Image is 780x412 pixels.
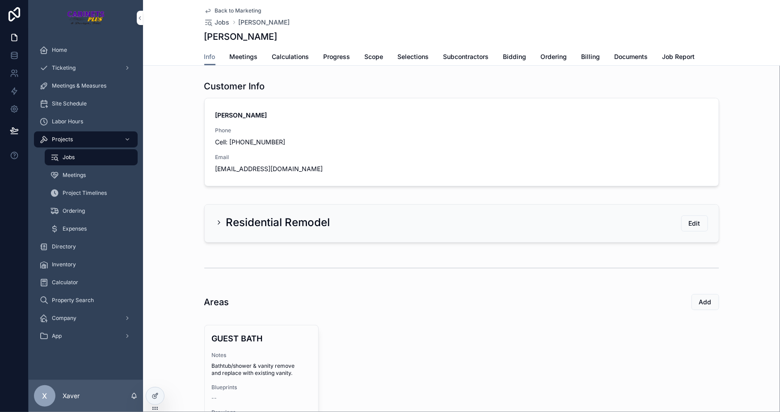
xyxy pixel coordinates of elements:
span: Meetings [230,52,258,61]
div: scrollable content [29,36,143,356]
span: Project Timelines [63,189,107,197]
img: App logo [67,11,105,25]
span: Job Report [662,52,695,61]
span: Labor Hours [52,118,83,125]
span: Ordering [541,52,567,61]
span: Bathtub/shower & vanity remove and replace with existing vanity. [212,362,311,377]
span: Jobs [215,18,230,27]
span: Jobs [63,154,75,161]
span: Site Schedule [52,100,87,107]
a: Inventory [34,256,138,273]
a: Subcontractors [443,49,489,67]
a: Scope [365,49,384,67]
span: Scope [365,52,384,61]
a: Ticketing [34,60,138,76]
span: App [52,332,62,340]
span: Blueprints [212,384,311,391]
a: Meetings [230,49,258,67]
a: Directory [34,239,138,255]
a: App [34,328,138,344]
a: Jobs [45,149,138,165]
a: Job Report [662,49,695,67]
a: [PERSON_NAME] [239,18,290,27]
span: Calculations [272,52,309,61]
a: Bidding [503,49,527,67]
h1: Customer Info [204,80,265,92]
a: Billing [582,49,600,67]
span: -- [212,395,217,402]
p: Xaver [63,391,80,400]
span: Expenses [63,225,87,232]
a: Documents [615,49,648,67]
span: Inventory [52,261,76,268]
h1: [PERSON_NAME] [204,30,278,43]
strong: [PERSON_NAME] [215,111,267,119]
span: Projects [52,136,73,143]
a: Labor Hours [34,114,138,130]
span: Subcontractors [443,52,489,61]
span: Notes [212,352,311,359]
span: Phone [215,127,708,134]
a: Meetings & Measures [34,78,138,94]
span: Meetings [63,172,86,179]
a: Calculator [34,274,138,290]
span: Documents [615,52,648,61]
span: Ordering [63,207,85,214]
span: Email [215,154,708,161]
span: Home [52,46,67,54]
span: Selections [398,52,429,61]
a: Info [204,49,215,66]
span: Back to Marketing [215,7,261,14]
span: [EMAIL_ADDRESS][DOMAIN_NAME] [215,164,708,173]
span: Info [204,52,215,61]
span: Billing [582,52,600,61]
span: Calculator [52,279,78,286]
a: Selections [398,49,429,67]
span: Add [699,298,712,307]
a: Calculations [272,49,309,67]
a: Ordering [541,49,567,67]
span: Property Search [52,297,94,304]
span: Cell: [PHONE_NUMBER] [215,138,708,147]
span: Meetings & Measures [52,82,106,89]
a: Company [34,310,138,326]
button: Add [691,294,719,310]
button: Edit [681,215,708,231]
span: Company [52,315,76,322]
span: Progress [324,52,350,61]
h1: Areas [204,296,229,308]
a: Meetings [45,167,138,183]
h2: Residential Remodel [226,215,330,230]
h4: GUEST BATH [212,332,311,345]
a: Projects [34,131,138,147]
span: Directory [52,243,76,250]
a: Back to Marketing [204,7,261,14]
a: Project Timelines [45,185,138,201]
span: Bidding [503,52,527,61]
span: Ticketing [52,64,76,71]
a: Home [34,42,138,58]
span: Edit [689,219,700,228]
a: Jobs [204,18,230,27]
a: Ordering [45,203,138,219]
a: Property Search [34,292,138,308]
span: X [42,391,47,401]
a: Progress [324,49,350,67]
a: Site Schedule [34,96,138,112]
a: Expenses [45,221,138,237]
